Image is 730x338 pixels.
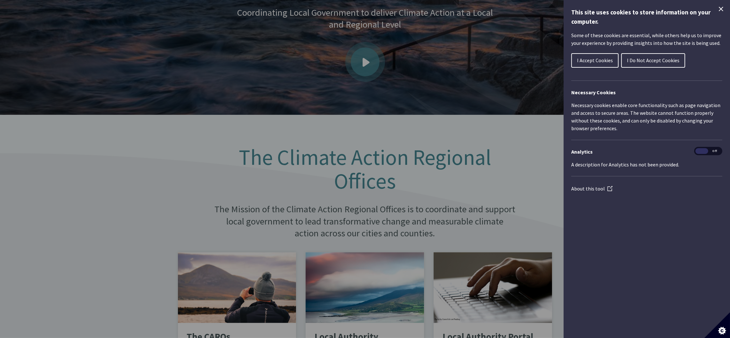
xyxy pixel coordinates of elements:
span: I Accept Cookies [577,57,613,63]
p: A description for Analytics has not been provided. [571,161,722,168]
span: On [695,148,708,154]
button: Close Cookie Control [717,5,725,13]
button: I Accept Cookies [571,53,619,68]
a: About this tool [571,185,613,192]
p: Necessary cookies enable core functionality such as page navigation and access to secure areas. T... [571,101,722,132]
h1: This site uses cookies to store information on your computer. [571,8,722,26]
h2: Necessary Cookies [571,89,722,96]
h3: Analytics [571,148,722,156]
button: Set cookie preferences [704,312,730,338]
span: Off [708,148,721,154]
button: I Do Not Accept Cookies [621,53,685,68]
p: Some of these cookies are essential, while others help us to improve your experience by providing... [571,31,722,47]
span: I Do Not Accept Cookies [627,57,679,63]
